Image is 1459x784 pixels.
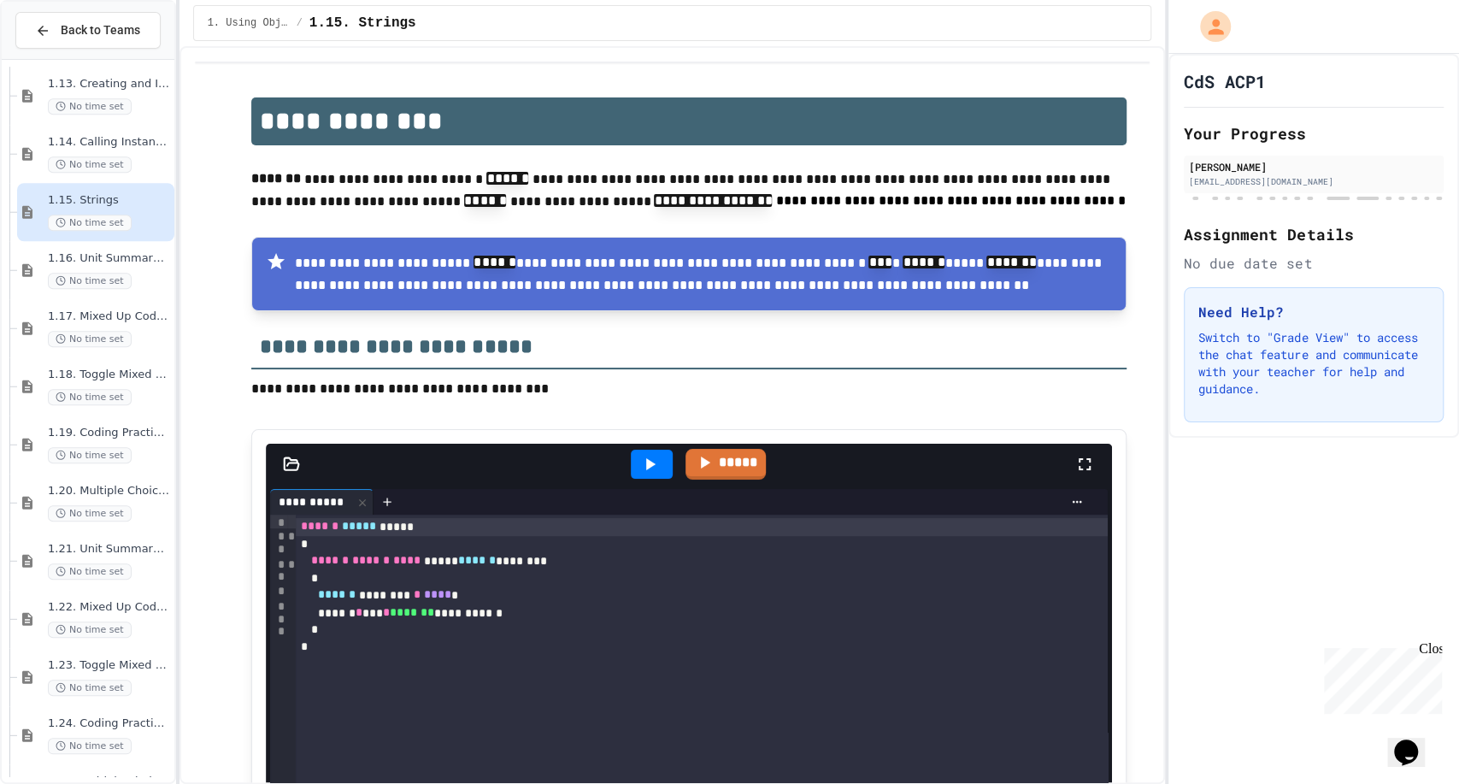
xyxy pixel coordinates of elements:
span: 1.17. Mixed Up Code Practice 1.1-1.6 [48,309,171,324]
span: 1.18. Toggle Mixed Up or Write Code Practice 1.1-1.6 [48,368,171,382]
span: No time set [48,215,132,231]
span: 1.20. Multiple Choice Exercises for Unit 1a (1.1-1.6) [48,484,171,498]
iframe: chat widget [1387,716,1442,767]
span: No time set [48,273,132,289]
div: [EMAIL_ADDRESS][DOMAIN_NAME] [1189,175,1438,188]
span: 1.19. Coding Practice 1a (1.1-1.6) [48,426,171,440]
span: 1.23. Toggle Mixed Up or Write Code Practice 1b (1.7-1.15) [48,658,171,673]
span: / [297,16,303,30]
span: No time set [48,98,132,115]
span: No time set [48,389,132,405]
span: 1.24. Coding Practice 1b (1.7-1.15) [48,716,171,731]
span: No time set [48,156,132,173]
span: No time set [48,680,132,696]
h2: Assignment Details [1184,222,1444,246]
span: 1. Using Objects and Methods [208,16,290,30]
span: No time set [48,563,132,580]
button: Back to Teams [15,12,161,49]
p: Switch to "Grade View" to access the chat feature and communicate with your teacher for help and ... [1198,329,1429,398]
span: 1.22. Mixed Up Code Practice 1b (1.7-1.15) [48,600,171,615]
span: 1.14. Calling Instance Methods [48,135,171,150]
span: 1.13. Creating and Initializing Objects: Constructors [48,77,171,91]
iframe: chat widget [1317,641,1442,714]
span: 1.16. Unit Summary 1a (1.1-1.6) [48,251,171,266]
h1: CdS ACP1 [1184,69,1266,93]
div: [PERSON_NAME] [1189,159,1438,174]
span: No time set [48,331,132,347]
span: No time set [48,447,132,463]
div: My Account [1182,7,1235,46]
h3: Need Help? [1198,302,1429,322]
span: 1.21. Unit Summary 1b (1.7-1.15) [48,542,171,557]
span: Back to Teams [61,21,140,39]
span: No time set [48,738,132,754]
span: 1.15. Strings [48,193,171,208]
span: No time set [48,505,132,522]
h2: Your Progress [1184,121,1444,145]
span: 1.15. Strings [309,13,416,33]
div: Chat with us now!Close [7,7,118,109]
span: No time set [48,622,132,638]
div: No due date set [1184,253,1444,274]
